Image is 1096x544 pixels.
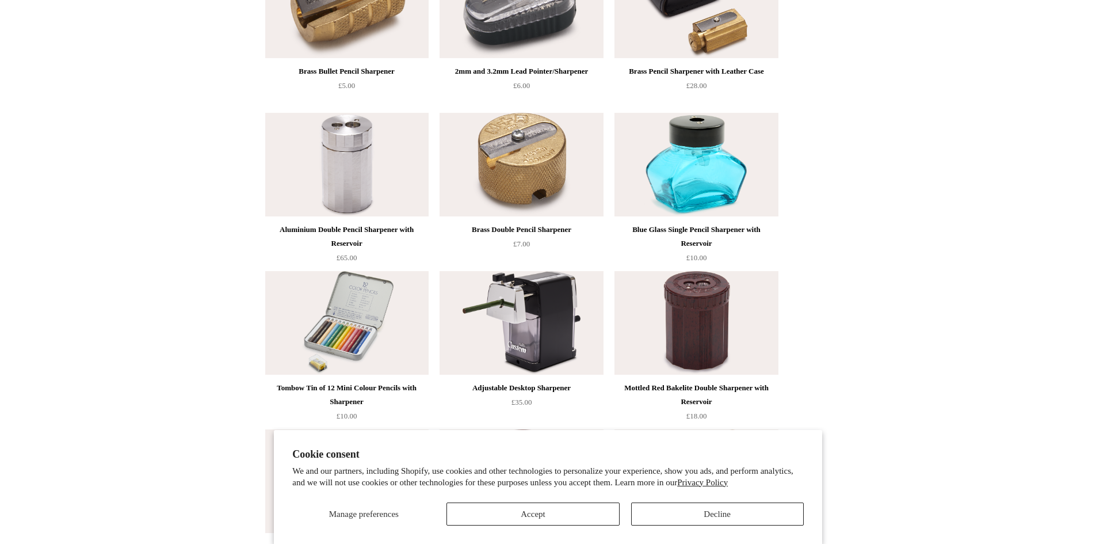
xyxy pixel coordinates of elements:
span: £5.00 [338,81,355,90]
a: Mottled Red Bakelite Double Sharpener with Reservoir £18.00 [614,381,778,428]
a: Aluminium Double Pencil Sharpener with Reservoir Aluminium Double Pencil Sharpener with Reservoir [265,113,429,216]
div: Brass Bullet Pencil Sharpener [268,64,426,78]
a: Brass Pencil Sharpener with Leather Case £28.00 [614,64,778,112]
button: Manage preferences [292,503,435,526]
div: Brass Pencil Sharpener with Leather Case [617,64,775,78]
div: Brass Double Pencil Sharpener [442,223,600,237]
img: Tombow Tin of 12 Mini Colour Pencils with Sharpener [265,271,429,375]
span: £35.00 [511,398,532,406]
button: Decline [631,503,804,526]
span: £65.00 [337,253,357,262]
a: Tombow Tin of 12 Mini Colour Pencils with Sharpener Tombow Tin of 12 Mini Colour Pencils with Sha... [265,271,429,375]
img: Mottled Red Bakelite Single Sharpener with Reservoir [440,429,603,533]
button: Accept [446,503,619,526]
div: Mottled Red Bakelite Double Sharpener with Reservoir [617,381,775,409]
div: Blue Glass Single Pencil Sharpener with Reservoir [617,223,775,250]
a: Blue Glass Single Pencil Sharpener with Reservoir Blue Glass Single Pencil Sharpener with Reservoir [614,113,778,216]
span: £28.00 [686,81,707,90]
p: We and our partners, including Shopify, use cookies and other technologies to personalize your ex... [292,466,804,488]
a: Pollux Long Concave Point Brass Sharpener Pollux Long Concave Point Brass Sharpener [614,429,778,533]
a: Tombow Tin of 12 Mini Colour Pencils with Sharpener £10.00 [265,381,429,428]
div: 2mm and 3.2mm Lead Pointer/Sharpener [442,64,600,78]
img: Aluminium Double Pencil Sharpener with Reservoir [265,113,429,216]
img: Pollux Long Concave Point Brass Sharpener [614,429,778,533]
a: Privacy Policy [677,478,728,487]
span: £10.00 [337,412,357,420]
a: Mottled Red Bakelite Double Sharpener with Reservoir Mottled Red Bakelite Double Sharpener with R... [614,271,778,375]
h2: Cookie consent [292,448,804,461]
img: Mottled Green Bakelite Single Sharpener with Reservoir [265,429,429,533]
div: Adjustable Desktop Sharpener [442,381,600,395]
a: Brass Double Pencil Sharpener Brass Double Pencil Sharpener [440,113,603,216]
a: Brass Double Pencil Sharpener £7.00 [440,223,603,270]
a: Brass Bullet Pencil Sharpener £5.00 [265,64,429,112]
a: Adjustable Desktop Sharpener £35.00 [440,381,603,428]
img: Brass Double Pencil Sharpener [440,113,603,216]
span: Manage preferences [329,509,399,519]
span: £10.00 [686,253,707,262]
a: Aluminium Double Pencil Sharpener with Reservoir £65.00 [265,223,429,270]
a: Mottled Green Bakelite Single Sharpener with Reservoir Mottled Green Bakelite Single Sharpener wi... [265,429,429,533]
span: £6.00 [513,81,530,90]
span: £18.00 [686,412,707,420]
img: Mottled Red Bakelite Double Sharpener with Reservoir [614,271,778,375]
a: Blue Glass Single Pencil Sharpener with Reservoir £10.00 [614,223,778,270]
a: Adjustable Desktop Sharpener Adjustable Desktop Sharpener [440,271,603,375]
span: £7.00 [513,239,530,248]
div: Tombow Tin of 12 Mini Colour Pencils with Sharpener [268,381,426,409]
div: Aluminium Double Pencil Sharpener with Reservoir [268,223,426,250]
a: 2mm and 3.2mm Lead Pointer/Sharpener £6.00 [440,64,603,112]
img: Blue Glass Single Pencil Sharpener with Reservoir [614,113,778,216]
a: Mottled Red Bakelite Single Sharpener with Reservoir Mottled Red Bakelite Single Sharpener with R... [440,429,603,533]
img: Adjustable Desktop Sharpener [440,271,603,375]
